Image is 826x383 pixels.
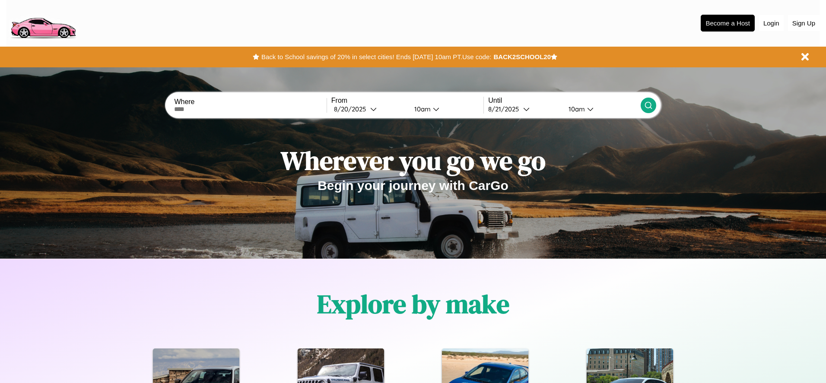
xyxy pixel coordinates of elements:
div: 8 / 20 / 2025 [334,105,370,113]
button: Login [759,15,784,31]
img: logo [6,4,79,41]
b: BACK2SCHOOL20 [493,53,551,60]
label: From [331,97,483,104]
div: 8 / 21 / 2025 [488,105,523,113]
div: 10am [564,105,587,113]
button: Back to School savings of 20% in select cities! Ends [DATE] 10am PT.Use code: [259,51,493,63]
button: Sign Up [788,15,820,31]
button: 10am [407,104,483,114]
button: Become a Host [701,15,755,32]
button: 8/20/2025 [331,104,407,114]
label: Until [488,97,640,104]
h1: Explore by make [317,286,509,322]
label: Where [174,98,326,106]
button: 10am [562,104,640,114]
div: 10am [410,105,433,113]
